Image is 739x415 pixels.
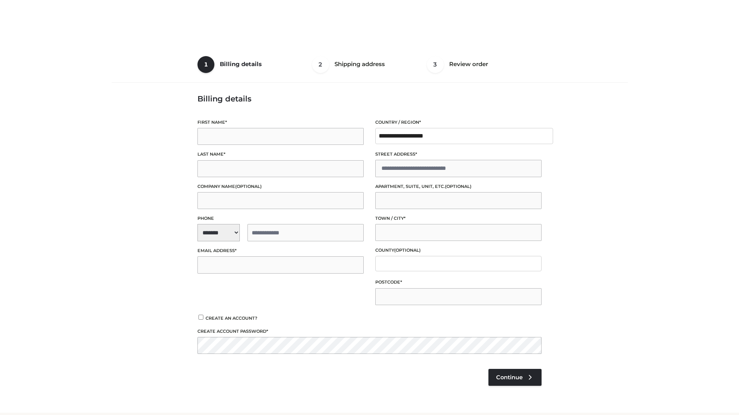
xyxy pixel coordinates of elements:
label: Phone [197,215,364,222]
a: Continue [488,369,542,386]
span: (optional) [445,184,471,189]
label: Postcode [375,279,542,286]
label: Last name [197,151,364,158]
label: County [375,247,542,254]
label: Email address [197,247,364,254]
label: Company name [197,183,364,190]
label: Street address [375,151,542,158]
h3: Billing details [197,94,542,103]
span: (optional) [235,184,262,189]
label: First name [197,119,364,126]
span: Continue [496,374,523,381]
span: (optional) [394,247,421,253]
span: Review order [449,60,488,68]
input: Create an account? [197,315,204,320]
span: 3 [427,56,444,73]
label: Country / Region [375,119,542,126]
label: Apartment, suite, unit, etc. [375,183,542,190]
label: Town / City [375,215,542,222]
label: Create account password [197,328,542,335]
span: 2 [312,56,329,73]
span: Shipping address [334,60,385,68]
span: Billing details [220,60,262,68]
span: Create an account? [206,315,257,321]
span: 1 [197,56,214,73]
